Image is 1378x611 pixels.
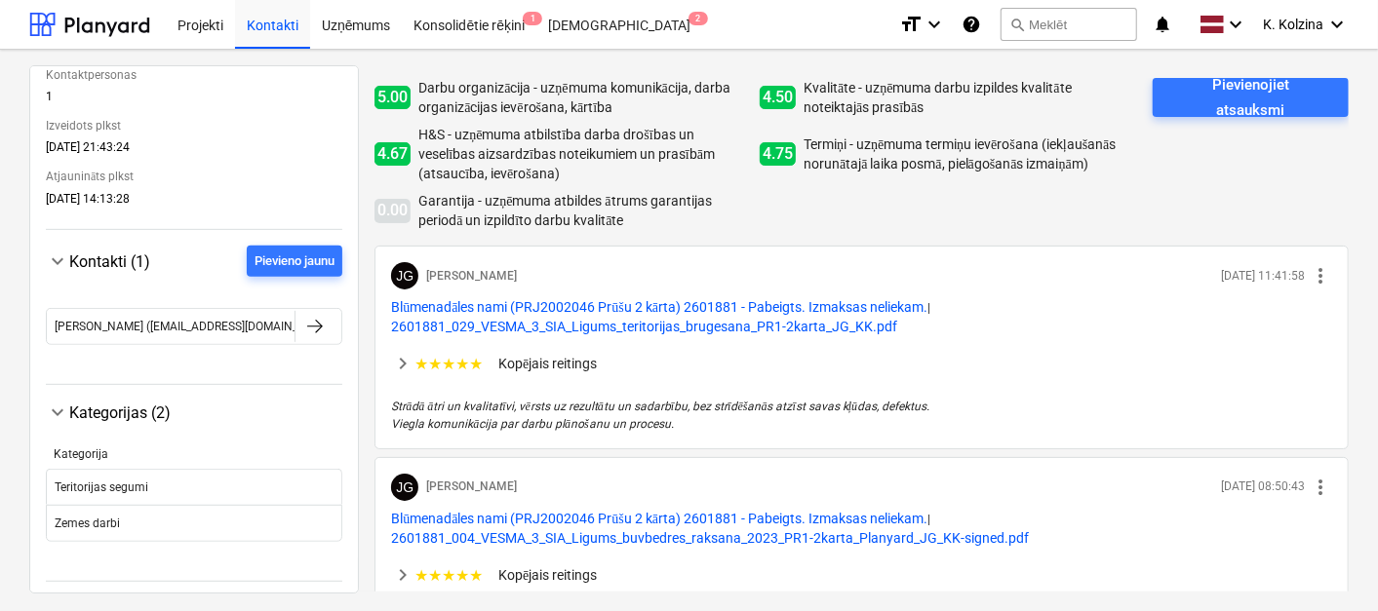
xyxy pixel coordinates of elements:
p: Kopējais reitings [498,354,597,373]
span: more_vert [1309,264,1332,287]
span: keyboard_arrow_down [46,401,69,424]
button: Blūmenadāles nami (PRJ2002046 Prūšu 2 kārta) 2601881 - Pabeigts. Izmaksas neliekam. [391,297,927,317]
span: JG [396,479,413,495]
button: 2601881_029_VESMA_3_SIA_Ligums_teritorijas_brugesana_PR1-2karta_JG_KK.pdf [391,317,897,336]
span: K. Kolzina [1263,17,1323,32]
button: 2601881_004_VESMA_3_SIA_Ligums_buvbedres_raksana_2023_PR1-2karta_Planyard_JG_KK-signed.pdf [391,528,1029,548]
span: keyboard_arrow_right [391,352,414,375]
span: keyboard_arrow_down [46,249,69,273]
p: H&S - uzņēmuma atbilstība darba drošības un veselības aizsardzības noteikumiem un prasībām (atsau... [418,125,752,183]
button: Blūmenadāles nami (PRJ2002046 Prūšu 2 kārta) 2601881 - Pabeigts. Izmaksas neliekam. [391,509,927,528]
p: Termiņi - uzņēmuma termiņu ievērošana (iekļaušanās norunātajā laika posmā, pielāgošanās izmaiņām) [804,134,1137,173]
span: more_vert [1309,476,1332,499]
p: Darbu organizācija - uzņēmuma komunikācija, darba organizācijas ievērošana, kārtība [418,78,752,117]
span: 2 [689,12,708,25]
div: Izveidots plkst [46,111,342,140]
div: Pievienojiet atsauksmi [1176,72,1325,124]
i: keyboard_arrow_down [923,13,946,36]
p: Strādā ātri un kvalitatīvi, vērsts uz rezultātu un sadarbību, bez strīdēšanās atzīst savas kļūdas... [391,399,1332,432]
p: [PERSON_NAME] [426,478,517,495]
p: [DATE] 11:41:58 [1221,268,1305,285]
span: 1 [523,12,542,25]
span: 4.75 [760,142,796,167]
span: ★ [414,566,428,585]
span: keyboard_arrow_right [391,563,414,587]
div: Jānis Grāmatnieks [391,262,418,289]
i: keyboard_arrow_down [1224,13,1247,36]
div: [DATE] 21:43:24 [46,140,342,162]
div: Kategorija [54,447,335,461]
span: ★ [455,566,469,585]
p: | [391,297,1332,336]
div: ★★★★★Kopējais reitings [391,563,1332,587]
button: Pievienojiet atsauksmi [1153,78,1349,117]
span: JG [396,268,413,284]
span: ★ [442,355,455,373]
div: Jānis Grāmatnieks [391,474,418,501]
div: Kontaktpersonas [46,60,342,90]
span: ★ [442,566,455,585]
div: 1 [46,90,342,111]
button: Pievieno jaunu [247,246,342,277]
div: Kategorijas (2) [46,424,342,565]
div: Teritorijas segumi [55,480,148,494]
span: ★ [414,355,428,373]
span: ★ [455,355,469,373]
i: keyboard_arrow_down [1325,13,1349,36]
iframe: Chat Widget [1280,517,1378,611]
i: format_size [899,13,923,36]
p: [DATE] 08:50:43 [1221,478,1305,495]
span: search [1009,17,1025,32]
div: [PERSON_NAME] ([EMAIL_ADDRESS][DOMAIN_NAME]) [55,320,337,333]
span: ★ [428,566,442,585]
p: Garantija - uzņēmuma atbildes ātrums garantijas periodā un izpildīto darbu kvalitāte [418,191,752,230]
div: Zemes darbi [55,516,120,530]
span: 4.67 [374,142,411,167]
div: Kontakti (1)Pievieno jaunu [46,246,342,277]
div: Kategorijas (2) [69,403,342,422]
span: 4.50 [760,86,796,110]
i: Zināšanu pamats [962,13,981,36]
div: ★★★★★Kopējais reitings [391,352,1332,375]
div: Pievieno jaunu [255,250,335,273]
span: Blūmenadāles nami (PRJ2002046 Prūšu 2 kārta) 2601881 - Pabeigts. Izmaksas neliekam. [391,511,927,526]
p: Kopējais reitings [498,565,597,585]
p: [PERSON_NAME] [426,268,517,285]
span: Blūmenadāles nami (PRJ2002046 Prūšu 2 kārta) 2601881 - Pabeigts. Izmaksas neliekam. [391,299,927,315]
div: Atjaunināts plkst [46,162,342,192]
p: | [391,509,1332,548]
span: 5.00 [374,86,411,110]
span: Kontakti (1) [69,252,150,271]
div: Kategorijas (2) [46,401,342,424]
i: notifications [1153,13,1172,36]
span: ★ [428,355,442,373]
div: Kontakti (1)Pievieno jaunu [46,277,342,368]
p: Kvalitāte - uzņēmuma darbu izpildes kvalitāte noteiktajās prasībās [804,78,1137,117]
span: ★ [469,566,483,585]
span: ★ [469,355,483,373]
span: 0.00 [374,199,411,223]
div: [DATE] 14:13:28 [46,192,342,213]
button: Meklēt [1001,8,1137,41]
